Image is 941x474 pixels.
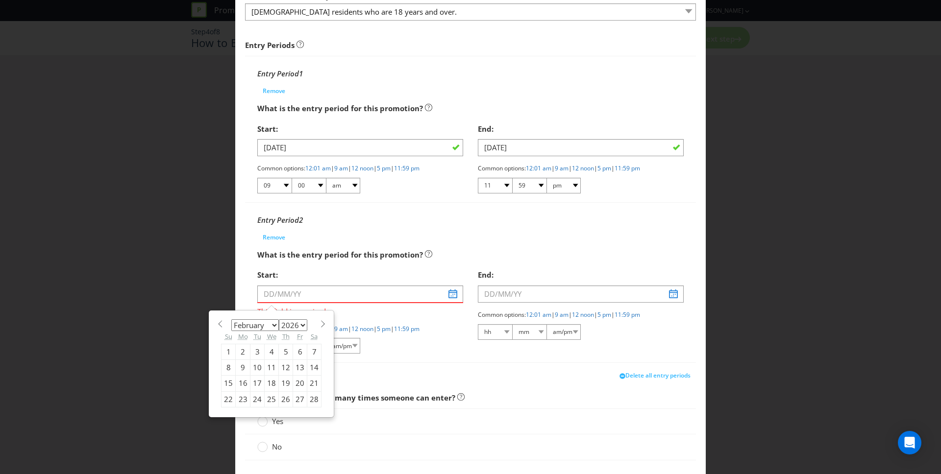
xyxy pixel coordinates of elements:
span: Entry Period [257,69,299,78]
div: 4 [265,344,279,359]
a: 12 noon [351,164,373,172]
input: DD/MM/YY [257,139,463,156]
abbr: Tuesday [254,332,261,341]
a: 11:59 pm [615,310,640,319]
div: 23 [236,391,250,407]
span: Common options: [257,164,305,172]
div: 25 [265,391,279,407]
span: 1 [299,69,303,78]
a: 12:01 am [526,164,551,172]
abbr: Thursday [282,332,290,341]
span: | [373,325,377,333]
span: Are there limits on how many times someone can enter? [245,393,455,403]
div: 2 [236,344,250,359]
span: | [569,310,572,319]
button: Remove [257,230,291,245]
div: 1 [222,344,236,359]
div: 10 [250,360,265,376]
abbr: Wednesday [267,332,276,341]
a: 9 am [555,310,569,319]
span: No [272,442,282,451]
div: Start: [257,265,463,285]
div: 8 [222,360,236,376]
span: Remove [263,233,285,241]
span: Common options: [478,164,526,172]
a: 9 am [334,164,348,172]
a: 12:01 am [526,310,551,319]
div: 16 [236,376,250,391]
div: 19 [279,376,293,391]
div: 7 [307,344,322,359]
div: Open Intercom Messenger [898,431,921,454]
div: 13 [293,360,307,376]
div: 5 [279,344,293,359]
input: DD/MM/YY [257,285,463,303]
a: 5 pm [377,164,391,172]
div: 27 [293,391,307,407]
div: 11 [265,360,279,376]
abbr: Sunday [225,332,232,341]
a: 12 noon [572,310,594,319]
a: 5 pm [597,310,611,319]
span: What is the entry period for this promotion? [257,250,423,260]
a: 12 noon [572,164,594,172]
span: | [611,164,615,172]
input: DD/MM/YY [478,139,684,156]
div: 14 [307,360,322,376]
div: 6 [293,344,307,359]
div: 17 [250,376,265,391]
div: 12 [279,360,293,376]
a: 9 am [555,164,569,172]
button: Delete all entry periods [614,368,696,383]
a: 5 pm [597,164,611,172]
span: | [373,164,377,172]
span: | [611,310,615,319]
div: 9 [236,360,250,376]
a: 9 am [334,325,348,333]
span: Delete all entry periods [625,371,691,379]
span: This field is required [257,303,463,317]
abbr: Friday [297,332,303,341]
a: 11:59 pm [394,164,420,172]
a: 11:59 pm [394,325,420,333]
div: Start: [257,119,463,139]
input: DD/MM/YY [478,285,684,303]
span: | [331,164,334,172]
a: 12:01 am [305,164,331,172]
div: 18 [265,376,279,391]
div: 3 [250,344,265,359]
a: 12 noon [351,325,373,333]
div: 21 [307,376,322,391]
abbr: Saturday [311,332,318,341]
span: | [391,164,394,172]
a: 5 pm [377,325,391,333]
span: What is the entry period for this promotion? [257,103,423,113]
button: Remove [257,84,291,98]
span: | [569,164,572,172]
span: | [594,310,597,319]
div: 28 [307,391,322,407]
div: 15 [222,376,236,391]
span: | [551,164,555,172]
abbr: Monday [238,332,248,341]
span: Yes [272,416,283,426]
span: | [348,325,351,333]
div: 22 [222,391,236,407]
div: End: [478,119,684,139]
div: 24 [250,391,265,407]
strong: Entry Periods [245,40,295,50]
span: Entry Period [257,215,299,225]
span: Remove [263,87,285,95]
div: End: [478,265,684,285]
div: 20 [293,376,307,391]
span: Common options: [478,310,526,319]
a: 11:59 pm [615,164,640,172]
div: 26 [279,391,293,407]
span: | [594,164,597,172]
span: | [551,310,555,319]
span: 2 [299,215,303,225]
span: | [391,325,394,333]
span: | [348,164,351,172]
